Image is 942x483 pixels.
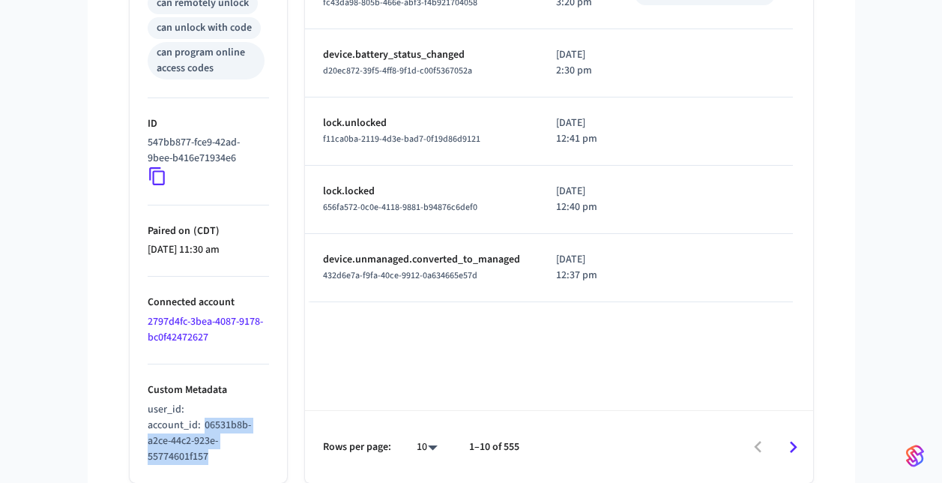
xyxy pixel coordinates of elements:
p: [DATE] 12:37 pm [556,252,599,283]
p: 1–10 of 555 [469,439,519,455]
p: Custom Metadata [148,382,269,398]
span: ( CDT ) [190,223,220,238]
p: lock.locked [323,184,520,199]
p: device.battery_status_changed [323,47,520,63]
p: 547bb877-fce9-42ad-9bee-b416e71934e6 [148,135,263,166]
p: ID [148,116,269,132]
span: f11ca0ba-2119-4d3e-bad7-0f19d86d9121 [323,133,480,145]
a: 2797d4fc-3bea-4087-9178-bc0f42472627 [148,314,263,345]
span: 656fa572-0c0e-4118-9881-b94876c6def0 [323,201,477,214]
p: [DATE] 12:40 pm [556,184,599,215]
img: SeamLogoGradient.69752ec5.svg [906,444,924,468]
p: [DATE] 2:30 pm [556,47,599,79]
span: 06531b8b-a2ce-44c2-923e-55774601f157 [148,418,251,464]
div: can unlock with code [157,20,252,36]
p: lock.unlocked [323,115,520,131]
p: [DATE] 12:41 pm [556,115,599,147]
p: device.unmanaged.converted_to_managed [323,252,520,268]
div: 10 [409,436,445,458]
button: Go to next page [776,430,811,465]
p: account_id : [148,418,269,465]
p: user_id : [148,402,186,418]
p: Connected account [148,295,269,310]
span: 432d6e7a-f9fa-40ce-9912-0a634665e57d [323,269,477,282]
div: can program online access codes [157,45,256,76]
p: Rows per page: [323,439,391,455]
p: Paired on [148,223,269,239]
span: d20ec872-39f5-4ff8-9f1d-c00f5367052a [323,64,472,77]
p: [DATE] 11:30 am [148,242,269,258]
